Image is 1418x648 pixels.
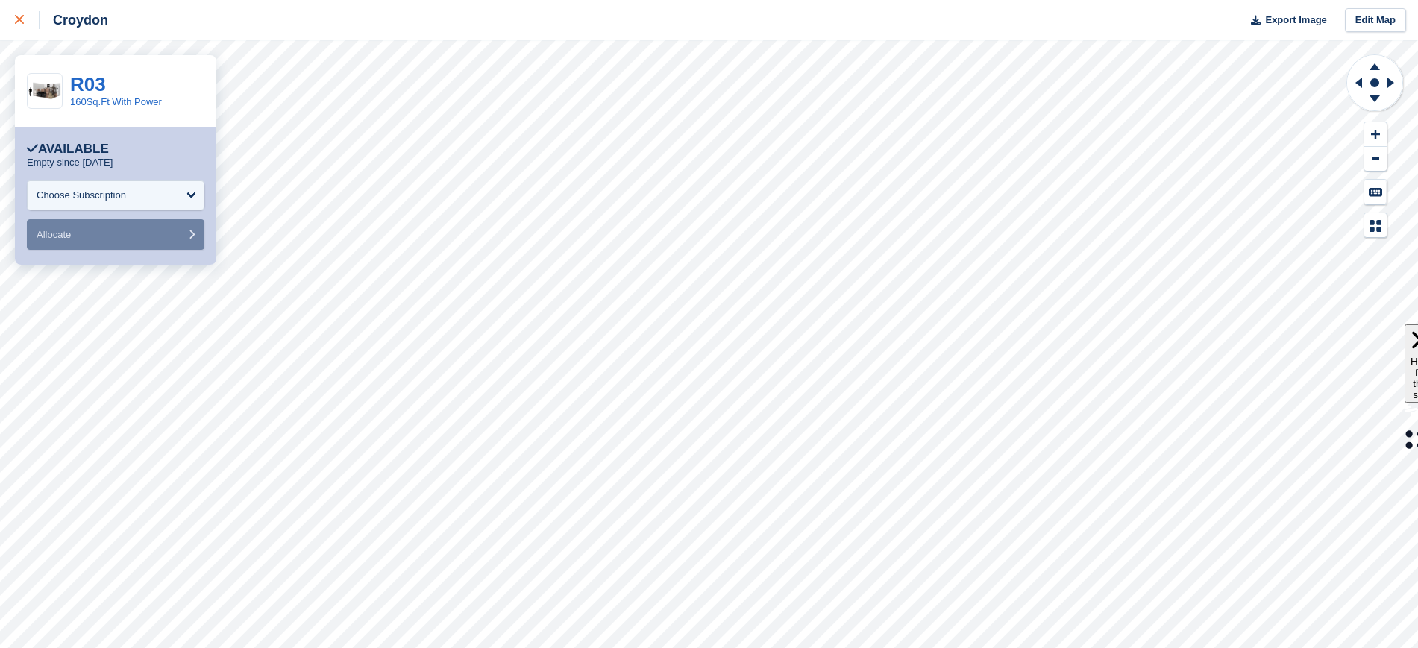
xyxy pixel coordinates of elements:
[27,142,109,157] div: Available
[1265,13,1326,28] span: Export Image
[27,157,113,169] p: Empty since [DATE]
[37,188,126,203] div: Choose Subscription
[1364,180,1387,204] button: Keyboard Shortcuts
[1364,213,1387,238] button: Map Legend
[1364,122,1387,147] button: Zoom In
[70,73,106,95] a: R03
[1345,8,1406,33] a: Edit Map
[28,78,62,104] img: 150-sqft-unit.jpg
[1364,147,1387,172] button: Zoom Out
[37,229,71,240] span: Allocate
[40,11,108,29] div: Croydon
[1242,8,1327,33] button: Export Image
[70,96,162,107] a: 160Sq.Ft With Power
[27,219,204,250] button: Allocate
